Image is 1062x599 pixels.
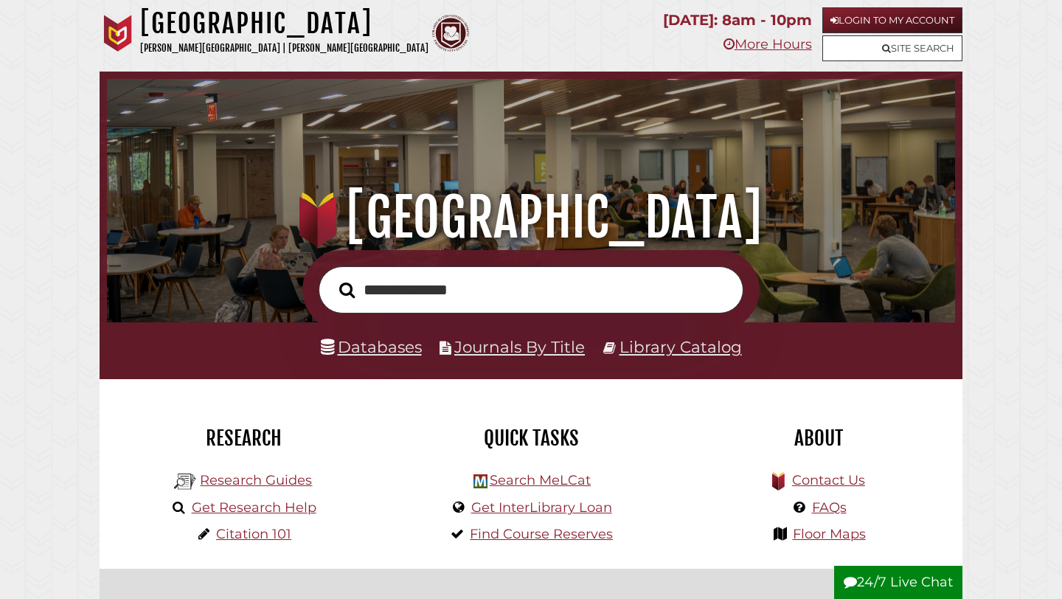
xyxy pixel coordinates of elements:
a: Search MeLCat [490,472,591,488]
img: Calvin Theological Seminary [432,15,469,52]
h1: [GEOGRAPHIC_DATA] [123,185,940,250]
i: Search [339,281,355,298]
img: Hekman Library Logo [473,474,487,488]
a: Databases [321,337,422,356]
a: Get Research Help [192,499,316,516]
h2: About [686,426,951,451]
a: Journals By Title [454,337,585,356]
a: More Hours [723,36,812,52]
p: [DATE]: 8am - 10pm [663,7,812,33]
a: Research Guides [200,472,312,488]
a: Site Search [822,35,962,61]
h2: Quick Tasks [398,426,664,451]
h2: Research [111,426,376,451]
button: Search [332,278,362,302]
a: Find Course Reserves [470,526,613,542]
h1: [GEOGRAPHIC_DATA] [140,7,428,40]
p: [PERSON_NAME][GEOGRAPHIC_DATA] | [PERSON_NAME][GEOGRAPHIC_DATA] [140,40,428,57]
a: Floor Maps [793,526,866,542]
a: Citation 101 [216,526,291,542]
img: Calvin University [100,15,136,52]
a: FAQs [812,499,847,516]
img: Hekman Library Logo [174,471,196,493]
a: Contact Us [792,472,865,488]
a: Get InterLibrary Loan [471,499,612,516]
a: Library Catalog [619,337,742,356]
a: Login to My Account [822,7,962,33]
